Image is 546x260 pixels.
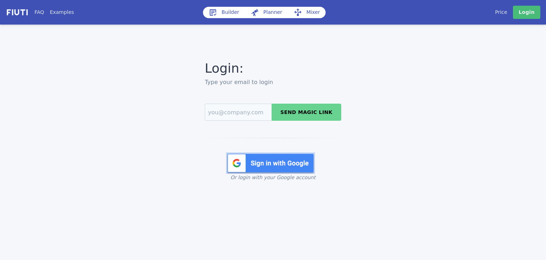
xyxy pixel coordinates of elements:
p: Or login with your Google account [205,174,341,181]
h1: Login: [205,59,341,78]
a: Planner [245,7,288,18]
input: Email [205,104,272,121]
img: f41e93e.png [226,152,315,174]
img: f731f27.png [6,8,29,16]
a: FAQ [34,9,44,16]
a: Builder [203,7,245,18]
a: Login [513,6,540,19]
h2: Type your email to login [205,78,341,87]
a: Mixer [288,7,326,18]
a: Price [495,9,507,16]
a: Examples [50,9,74,16]
button: Send magic link [272,104,341,121]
